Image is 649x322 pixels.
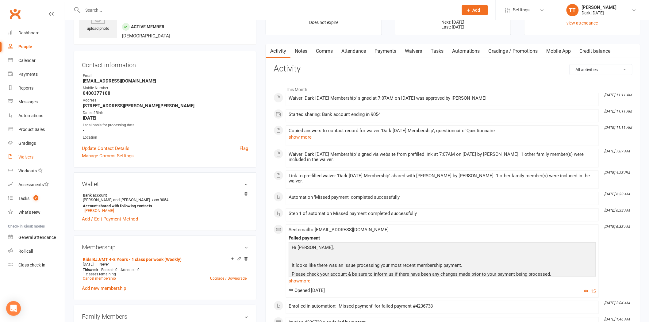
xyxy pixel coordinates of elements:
div: Waivers [18,155,33,159]
a: Manage Comms Settings [82,152,134,159]
li: This Month [274,83,632,93]
div: Waiver 'Dark [DATE] Membership' signed via website from prefilled link at 7:07AM on [DATE] by [PE... [289,152,596,162]
div: People [18,44,32,49]
a: Notes [290,44,312,58]
div: Assessments [18,182,49,187]
div: Tasks [18,196,29,201]
a: Class kiosk mode [8,258,65,272]
a: People [8,40,65,54]
i: [DATE] 6:33 AM [605,224,630,229]
div: Calendar [18,58,36,63]
div: Failed payment [289,236,596,241]
span: [DEMOGRAPHIC_DATA] [122,33,170,39]
a: Gradings / Promotions [484,44,542,58]
div: What's New [18,210,40,215]
a: Clubworx [7,6,23,21]
button: 15 [584,288,596,295]
div: Workouts [18,168,37,173]
div: Email [83,73,248,79]
button: show more [289,133,312,141]
div: Legal basis for processing data [83,122,248,128]
strong: Account shared with following contacts [83,204,245,208]
a: Assessments [8,178,65,192]
a: Payments [370,44,401,58]
a: Upgrade / Downgrade [210,276,247,281]
div: Reports [18,86,33,90]
i: [DATE] 6:33 AM [605,208,630,213]
p: Next: [DATE] Last: [DATE] [401,20,505,29]
div: — [81,262,248,267]
div: Class check-in [18,263,45,267]
strong: Bank account [83,193,245,197]
div: Copied answers to contact record for waiver 'Dark [DATE] Membership', questionnaire 'Questionnaire' [289,128,596,133]
div: Waiver 'Dark [DATE] Membership' signed at 7:07AM on [DATE] was approved by [PERSON_NAME] [289,96,596,101]
div: Open Intercom Messenger [6,301,21,316]
strong: [DATE] [83,115,248,121]
span: 2 [33,195,38,201]
strong: [STREET_ADDRESS][PERSON_NAME][PERSON_NAME] [83,103,248,109]
li: [PERSON_NAME] and [PERSON_NAME] [82,192,248,214]
div: Payments [18,72,38,77]
div: Roll call [18,249,33,254]
div: Mobile Number [83,85,248,91]
span: 1 classes remaining [83,272,116,276]
div: Location [83,135,248,140]
div: Product Sales [18,127,45,132]
a: Flag [240,145,248,152]
a: Mobile App [542,44,575,58]
a: Workouts [8,164,65,178]
span: xxxx 9054 [152,197,168,202]
a: Update Contact Details [82,145,129,152]
a: Comms [312,44,337,58]
div: Address [83,98,248,103]
a: show more [289,277,596,285]
a: Attendance [337,44,370,58]
a: Kids BJJ/MT 4-8 Years - 1 class per week (Weekly) [83,257,182,262]
span: Settings [513,3,530,17]
a: Gradings [8,136,65,150]
strong: [EMAIL_ADDRESS][DOMAIN_NAME] [83,78,248,84]
i: [DATE] 7:07 AM [605,149,630,153]
i: [DATE] 6:33 AM [605,192,630,196]
a: Payments [8,67,65,81]
a: What's New [8,205,65,219]
span: This [83,268,90,272]
i: [DATE] 11:11 AM [605,125,632,130]
i: [DATE] 11:11 AM [605,93,632,97]
p: It looks like there was an issue processing your most recent membership payment. [290,262,594,270]
span: Attended: 0 [121,268,140,272]
div: Step 1 of automation Missed payment completed successfully [289,211,596,216]
div: General attendance [18,235,56,240]
div: Gradings [18,141,36,146]
input: Search... [81,6,454,14]
a: view attendance [567,21,598,25]
div: Dark [DATE] [582,10,617,16]
strong: - [83,128,248,133]
div: upload photo [79,12,117,32]
a: Activity [266,44,290,58]
a: General attendance kiosk mode [8,231,65,244]
h3: Activity [274,64,632,74]
a: Messages [8,95,65,109]
i: [DATE] 4:28 PM [605,171,630,175]
div: Dashboard [18,30,40,35]
a: Waivers [8,150,65,164]
p: Hi [PERSON_NAME], [290,244,594,253]
span: Never [99,262,109,266]
span: [DATE] [83,262,94,266]
span: Active member [131,24,164,29]
div: Enrolled in automation: 'Missed payment' for failed payment #4236738 [289,304,596,309]
a: Tasks [426,44,448,58]
a: Reports [8,81,65,95]
h3: Membership [82,244,248,251]
div: Started sharing: Bank account ending in 9054 [289,112,596,117]
a: Add new membership [82,286,126,291]
a: Add / Edit Payment Method [82,215,138,223]
a: [PERSON_NAME] [84,208,114,213]
span: Booked: 0 [101,268,117,272]
div: [PERSON_NAME] [582,5,617,10]
a: Automations [448,44,484,58]
i: [DATE] 1:46 AM [605,317,630,321]
div: Automation 'Missed payment' completed successfully [289,195,596,200]
h3: Contact information [82,59,248,68]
